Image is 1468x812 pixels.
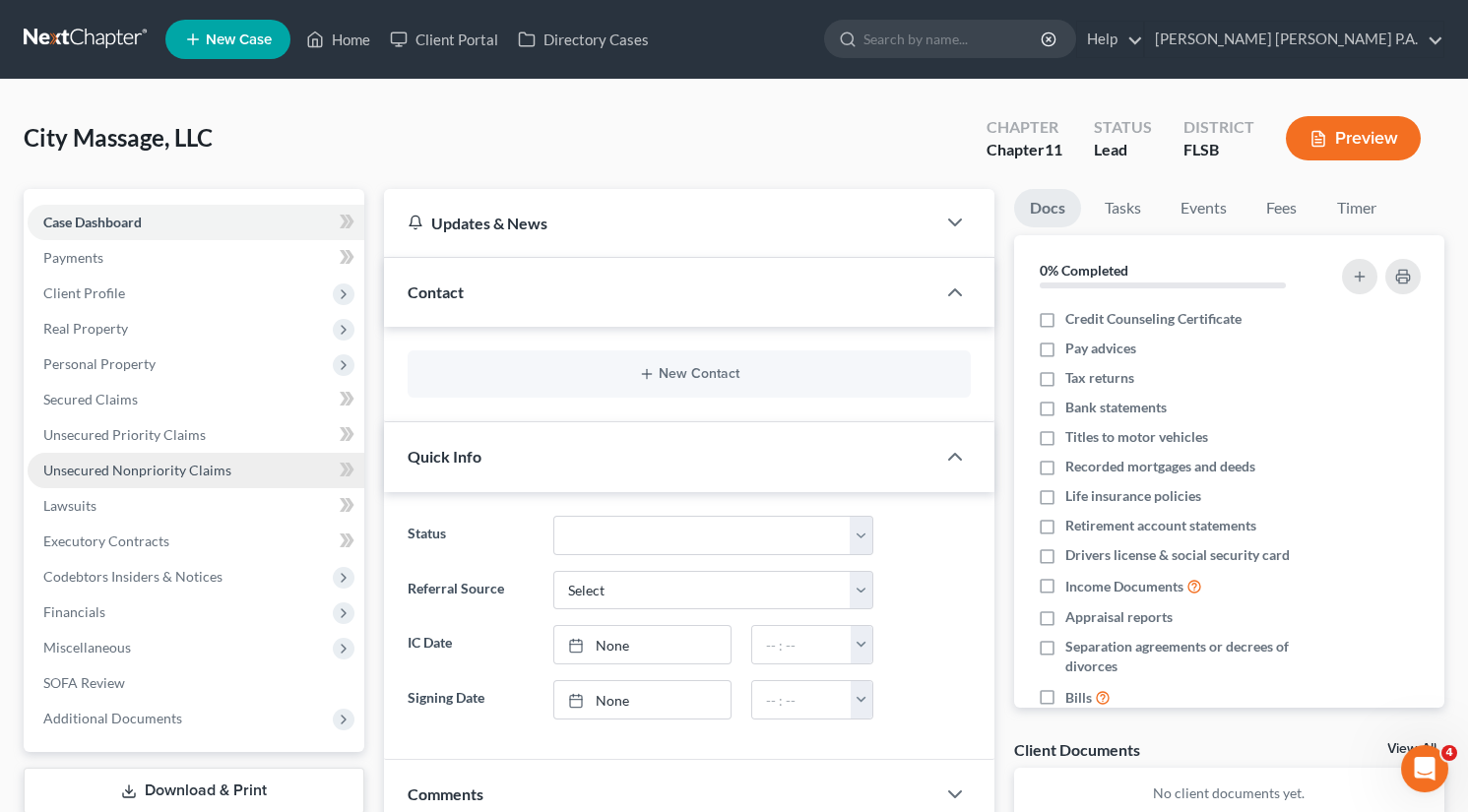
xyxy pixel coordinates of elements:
a: None [554,626,731,663]
input: Search by name... [863,21,1044,57]
a: Directory Cases [508,22,659,57]
a: Lawsuits [28,488,364,524]
a: SOFA Review [28,665,364,701]
a: Docs [1014,189,1081,227]
span: Executory Contracts [43,532,169,549]
a: Client Portal [380,22,508,57]
span: Titles to motor vehicles [1065,427,1208,447]
a: Help [1077,22,1143,57]
span: Additional Documents [43,710,182,726]
input: -- : -- [752,681,852,718]
a: Executory Contracts [28,524,364,559]
a: Secured Claims [28,382,364,417]
span: Bank statements [1065,398,1167,417]
a: None [554,681,731,718]
label: IC Date [398,625,543,664]
span: Client Profile [43,284,125,301]
span: Secured Claims [43,391,138,407]
span: Case Dashboard [43,214,142,230]
span: 11 [1045,140,1062,158]
input: -- : -- [752,626,852,663]
div: FLSB [1183,139,1254,161]
button: New Contact [423,366,955,382]
label: Referral Source [398,571,543,610]
span: Recorded mortgages and deeds [1065,457,1255,476]
span: Tax returns [1065,368,1134,388]
label: Status [398,516,543,555]
span: SOFA Review [43,674,125,691]
a: Tasks [1089,189,1157,227]
p: No client documents yet. [1030,783,1429,803]
span: Personal Property [43,355,156,372]
span: Separation agreements or decrees of divorces [1065,637,1320,676]
span: Credit Counseling Certificate [1065,309,1242,329]
span: Quick Info [408,447,481,466]
span: Unsecured Priority Claims [43,426,206,443]
div: Chapter [987,116,1062,139]
span: Life insurance policies [1065,486,1201,506]
span: Bills [1065,688,1092,708]
div: Updates & News [408,213,912,233]
span: Retirement account statements [1065,516,1256,535]
div: District [1183,116,1254,139]
span: New Case [206,32,272,47]
a: Unsecured Nonpriority Claims [28,453,364,488]
strong: 0% Completed [1040,262,1128,279]
span: Appraisal reports [1065,607,1173,627]
span: Pay advices [1065,339,1136,358]
span: Real Property [43,320,128,337]
div: Chapter [987,139,1062,161]
div: Client Documents [1014,739,1140,760]
span: 4 [1441,745,1457,761]
a: Payments [28,240,364,276]
span: City Massage, LLC [24,123,213,152]
label: Signing Date [398,680,543,719]
a: Fees [1250,189,1313,227]
span: Contact [408,282,464,301]
a: Timer [1321,189,1392,227]
span: Financials [43,603,105,620]
span: Comments [408,784,483,803]
a: View All [1387,742,1436,756]
button: Preview [1286,116,1421,160]
a: Events [1165,189,1243,227]
a: Case Dashboard [28,205,364,240]
div: Status [1094,116,1152,139]
div: Lead [1094,139,1152,161]
span: Drivers license & social security card [1065,545,1290,565]
span: Codebtors Insiders & Notices [43,568,223,585]
span: Miscellaneous [43,639,131,656]
span: Lawsuits [43,497,96,514]
a: [PERSON_NAME] [PERSON_NAME] P.A. [1145,22,1443,57]
span: Payments [43,249,103,266]
a: Home [296,22,380,57]
span: Income Documents [1065,577,1183,596]
iframe: Intercom live chat [1401,745,1448,792]
a: Unsecured Priority Claims [28,417,364,453]
span: Unsecured Nonpriority Claims [43,462,231,478]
